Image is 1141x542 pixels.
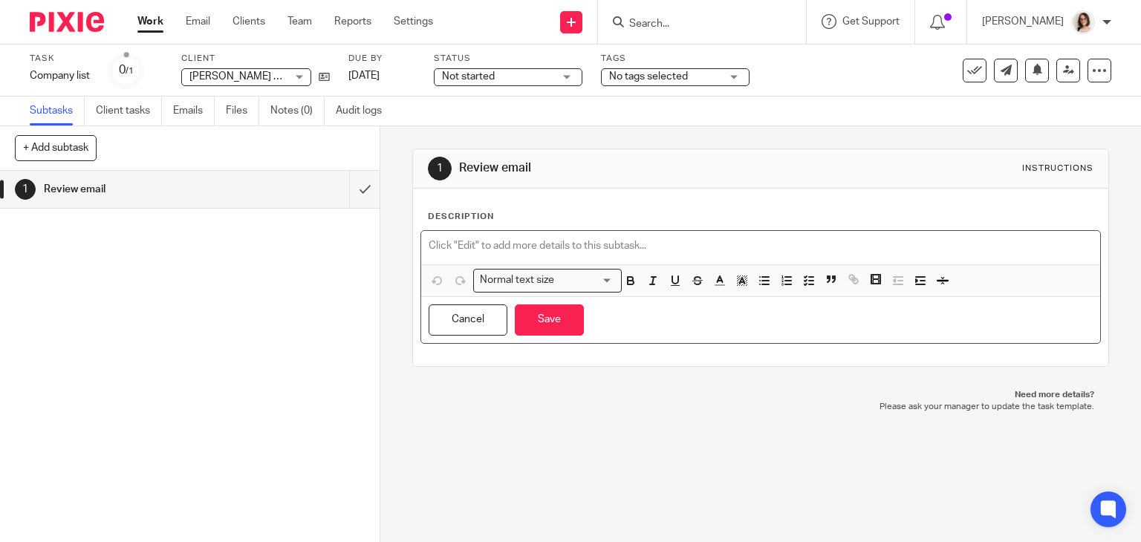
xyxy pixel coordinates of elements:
[137,14,163,29] a: Work
[477,272,558,288] span: Normal text size
[434,53,582,65] label: Status
[348,71,380,81] span: [DATE]
[348,53,415,65] label: Due by
[1022,163,1093,174] div: Instructions
[427,389,1095,401] p: Need more details?
[601,53,750,65] label: Tags
[559,272,613,288] input: Search for option
[173,97,215,125] a: Emails
[96,97,162,125] a: Client tasks
[428,157,452,180] div: 1
[30,68,90,83] div: Company list
[428,211,494,223] p: Description
[30,97,85,125] a: Subtasks
[126,67,134,75] small: /1
[442,71,495,82] span: Not started
[1071,10,1095,34] img: Caroline%20-%20HS%20-%20LI.png
[842,16,900,27] span: Get Support
[628,18,761,31] input: Search
[982,14,1064,29] p: [PERSON_NAME]
[270,97,325,125] a: Notes (0)
[429,304,507,336] button: Cancel
[189,71,391,82] span: [PERSON_NAME] Clear Accounting Limited
[44,178,238,200] h1: Review email
[334,14,371,29] a: Reports
[233,14,265,29] a: Clients
[15,179,36,200] div: 1
[30,12,104,32] img: Pixie
[515,304,584,336] button: Save
[427,401,1095,413] p: Please ask your manager to update the task template.
[226,97,259,125] a: Files
[394,14,433,29] a: Settings
[473,269,622,292] div: Search for option
[609,71,688,82] span: No tags selected
[30,53,90,65] label: Task
[15,135,97,160] button: + Add subtask
[287,14,312,29] a: Team
[119,62,134,79] div: 0
[186,14,210,29] a: Email
[336,97,393,125] a: Audit logs
[459,160,792,176] h1: Review email
[181,53,330,65] label: Client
